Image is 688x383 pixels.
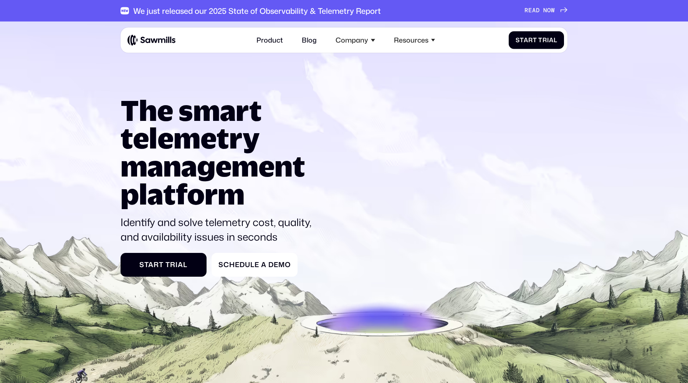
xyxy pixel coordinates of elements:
a: Blog [296,31,322,49]
div: Start Trial [516,36,557,44]
div: Start Trial [127,261,200,269]
h1: The smart telemetry management platform [121,96,320,208]
div: Schedule a Demo [218,261,291,269]
div: Company [336,36,368,45]
a: Start Trial [121,253,207,277]
a: Schedule a Demo [212,253,298,277]
a: READ NOW [524,7,567,14]
a: Product [251,31,288,49]
p: Identify and solve telemetry cost, quality, and availability issues in seconds [121,215,320,244]
div: We just released our 2025 State of Observability & Telemetry Report [133,6,381,15]
div: Resources [394,36,428,45]
div: READ NOW [524,7,555,14]
a: Start Trial [509,31,564,49]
